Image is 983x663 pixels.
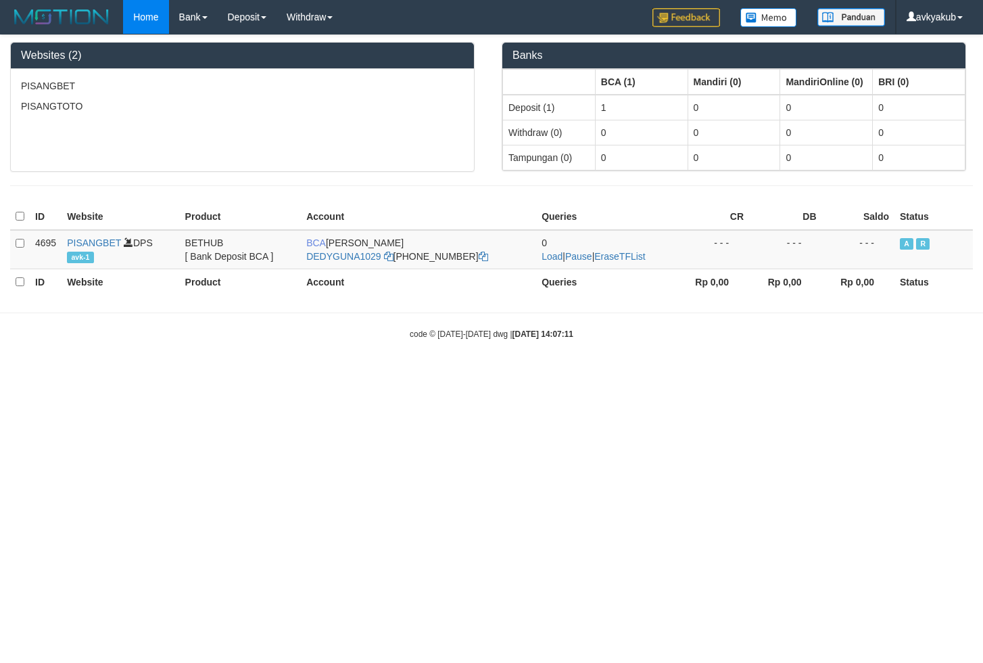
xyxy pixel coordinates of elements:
[780,69,873,95] th: Group: activate to sort column ascending
[503,95,596,120] td: Deposit (1)
[21,49,464,62] h3: Websites (2)
[677,230,749,269] td: - - -
[688,69,780,95] th: Group: activate to sort column ascending
[740,8,797,27] img: Button%20Memo.svg
[512,49,955,62] h3: Banks
[822,204,894,230] th: Saldo
[780,145,873,170] td: 0
[595,120,688,145] td: 0
[565,251,592,262] a: Pause
[677,269,749,295] th: Rp 0,00
[180,204,302,230] th: Product
[30,269,62,295] th: ID
[595,95,688,120] td: 1
[542,237,547,248] span: 0
[873,120,965,145] td: 0
[916,238,930,250] span: Running
[67,252,93,263] span: avk-1
[21,79,464,93] p: PISANGBET
[10,7,113,27] img: MOTION_logo.png
[894,204,973,230] th: Status
[306,251,381,262] a: DEDYGUNA1029
[301,204,536,230] th: Account
[749,204,821,230] th: DB
[873,95,965,120] td: 0
[780,120,873,145] td: 0
[542,237,646,262] span: | |
[479,251,488,262] a: Copy 7985845158 to clipboard
[503,69,596,95] th: Group: activate to sort column ascending
[595,145,688,170] td: 0
[62,230,179,269] td: DPS
[21,99,464,113] p: PISANGTOTO
[306,237,326,248] span: BCA
[688,120,780,145] td: 0
[542,251,562,262] a: Load
[894,269,973,295] th: Status
[30,204,62,230] th: ID
[688,145,780,170] td: 0
[873,69,965,95] th: Group: activate to sort column ascending
[62,204,179,230] th: Website
[512,329,573,339] strong: [DATE] 14:07:11
[595,69,688,95] th: Group: activate to sort column ascending
[822,230,894,269] td: - - -
[677,204,749,230] th: CR
[384,251,393,262] a: Copy DEDYGUNA1029 to clipboard
[652,8,720,27] img: Feedback.jpg
[749,269,821,295] th: Rp 0,00
[62,269,179,295] th: Website
[900,238,913,250] span: Active
[301,230,536,269] td: [PERSON_NAME] [PHONE_NUMBER]
[180,269,302,295] th: Product
[503,145,596,170] td: Tampungan (0)
[30,230,62,269] td: 4695
[301,269,536,295] th: Account
[410,329,573,339] small: code © [DATE]-[DATE] dwg |
[780,95,873,120] td: 0
[817,8,885,26] img: panduan.png
[536,204,677,230] th: Queries
[180,230,302,269] td: BETHUB [ Bank Deposit BCA ]
[67,237,121,248] a: PISANGBET
[749,230,821,269] td: - - -
[822,269,894,295] th: Rp 0,00
[503,120,596,145] td: Withdraw (0)
[594,251,645,262] a: EraseTFList
[873,145,965,170] td: 0
[536,269,677,295] th: Queries
[688,95,780,120] td: 0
